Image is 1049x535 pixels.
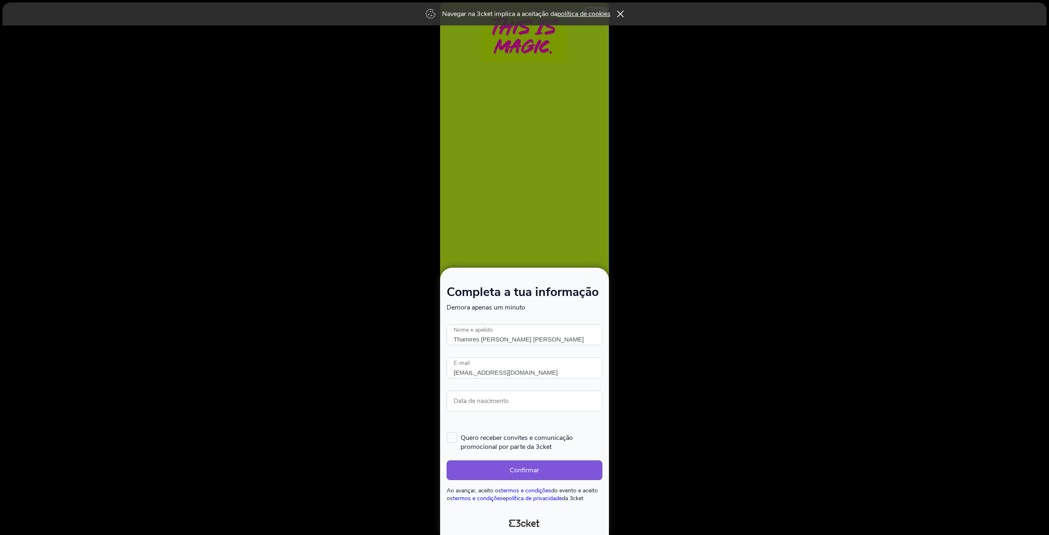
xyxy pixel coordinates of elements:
[506,494,562,502] a: política de privacidade
[447,324,500,336] label: Nome e apelido
[447,303,602,312] p: Demora apenas um minuto
[453,494,503,502] a: termos e condições
[461,432,602,451] span: Quero receber convites e comunicação promocional por parte da 3cket
[447,324,602,345] input: Nome e apelido
[557,9,611,18] a: política de cookies
[447,357,477,369] label: E-mail
[447,357,602,378] input: E-mail
[447,487,602,502] p: Ao avançar, aceito os do evento e aceito os e da 3cket
[447,391,602,412] input: Data de nascimento
[442,9,611,18] p: Navegar na 3cket implica a aceitação da
[501,487,551,494] a: termos e condições
[447,287,602,303] h1: Completa a tua informação
[447,460,602,480] button: Confirmar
